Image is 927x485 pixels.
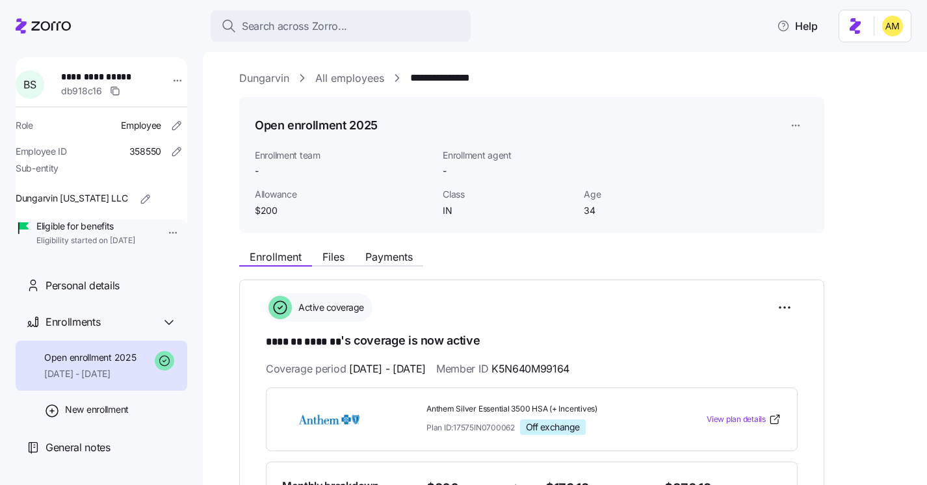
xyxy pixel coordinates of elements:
span: Anthem Silver Essential 3500 HSA (+ Incentives) [426,404,654,415]
span: Class [443,188,573,201]
span: [DATE] - [DATE] [349,361,426,377]
span: Employee ID [16,145,67,158]
span: [DATE] - [DATE] [44,367,136,380]
button: Search across Zorro... [211,10,471,42]
span: Payments [365,252,413,262]
span: 358550 [129,145,161,158]
span: Dungarvin [US_STATE] LLC [16,192,127,205]
span: Active coverage [294,301,364,314]
span: Allowance [255,188,432,201]
span: Sub-entity [16,162,59,175]
span: Role [16,119,33,132]
span: Search across Zorro... [242,18,347,34]
span: Off exchange [526,421,580,433]
span: - [255,164,432,177]
span: Enrollment team [255,149,432,162]
span: 34 [584,204,714,217]
span: Plan ID: 17575IN0700062 [426,422,515,433]
span: Help [777,18,818,34]
span: New enrollment [65,403,129,416]
span: Enrollment agent [443,149,573,162]
img: Anthem [282,404,376,434]
span: Files [322,252,345,262]
span: - [443,164,447,177]
span: View plan details [707,413,766,426]
h1: Open enrollment 2025 [255,117,378,133]
span: B S [23,79,36,90]
img: dfaaf2f2725e97d5ef9e82b99e83f4d7 [882,16,903,36]
span: Employee [121,119,161,132]
a: Dungarvin [239,70,289,86]
a: View plan details [707,413,781,426]
h1: 's coverage is now active [266,332,798,350]
span: Coverage period [266,361,426,377]
span: Member ID [436,361,569,377]
span: db918c16 [61,85,102,98]
span: General notes [46,439,111,456]
span: Enrollments [46,314,100,330]
span: Open enrollment 2025 [44,351,136,364]
span: $200 [255,204,432,217]
span: Enrollment [250,252,302,262]
span: Eligible for benefits [36,220,135,233]
span: K5N640M99164 [491,361,569,377]
button: Help [766,13,828,39]
span: Age [584,188,714,201]
span: Personal details [46,278,120,294]
span: IN [443,204,573,217]
a: All employees [315,70,384,86]
span: Eligibility started on [DATE] [36,235,135,246]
